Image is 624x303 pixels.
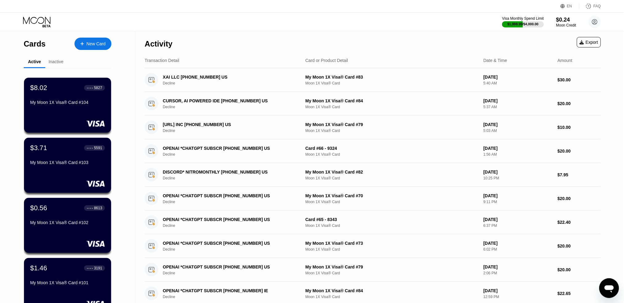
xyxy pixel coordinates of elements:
[163,129,303,133] div: Decline
[483,217,553,222] div: [DATE]
[556,23,576,27] div: Moon Credit
[24,198,111,253] div: $0.56● ● ● ●8613My Moon 1X Visa® Card #102
[558,101,601,106] div: $20.00
[145,116,601,139] div: [URL] INC [PHONE_NUMBER] USDeclineMy Moon 1X Visa® Card #79Moon 1X Visa® Card[DATE]5:03 AM$10.00
[30,264,47,272] div: $1.46
[163,271,303,275] div: Decline
[87,267,93,269] div: ● ● ● ●
[580,40,598,45] div: Export
[163,122,293,127] div: [URL] INC [PHONE_NUMBER] US
[145,234,601,258] div: OPENAI *CHATGPT SUBSCR [PHONE_NUMBER] USDeclineMy Moon 1X Visa® Card #73Moon 1X Visa® Card[DATE]6...
[163,105,303,109] div: Decline
[483,81,553,85] div: 5:40 AM
[567,4,572,8] div: EN
[483,193,553,198] div: [DATE]
[305,193,478,198] div: My Moon 1X Visa® Card #70
[30,100,105,105] div: My Moon 1X Visa® Card #104
[305,241,478,246] div: My Moon 1X Visa® Card #73
[163,98,293,103] div: CURSOR, AI POWERED IDE [PHONE_NUMBER] US
[558,77,601,82] div: $30.00
[483,288,553,293] div: [DATE]
[558,58,572,63] div: Amount
[87,41,106,47] div: New Card
[502,16,544,27] div: Visa Monthly Spend Limit$1,999.99/$4,000.00
[502,16,544,21] div: Visa Monthly Spend Limit
[483,223,553,228] div: 6:37 PM
[305,152,478,157] div: Moon 1X Visa® Card
[28,59,41,64] div: Active
[305,170,478,174] div: My Moon 1X Visa® Card #82
[24,39,46,48] div: Cards
[305,122,478,127] div: My Moon 1X Visa® Card #79
[145,163,601,187] div: DISCORD* NITROMONTHLY [PHONE_NUMBER] USDeclineMy Moon 1X Visa® Card #82Moon 1X Visa® Card[DATE]10...
[74,38,111,50] div: New Card
[94,266,102,270] div: 3191
[145,58,179,63] div: Transaction Detail
[483,295,553,299] div: 12:59 PM
[30,144,47,152] div: $3.71
[558,267,601,272] div: $20.00
[163,193,293,198] div: OPENAI *CHATGPT SUBSCR [PHONE_NUMBER] US
[483,271,553,275] div: 2:06 PM
[483,247,553,252] div: 6:02 PM
[145,139,601,163] div: OPENAI *CHATGPT SUBSCR [PHONE_NUMBER] USDeclineCard #66 - 9324Moon 1X Visa® Card[DATE]1:56 AM$20.00
[145,68,601,92] div: XAI LLC [PHONE_NUMBER] USDeclineMy Moon 1X Visa® Card #83Moon 1X Visa® Card[DATE]5:40 AM$30.00
[305,98,478,103] div: My Moon 1X Visa® Card #84
[556,17,576,23] div: $0.24
[30,204,47,212] div: $0.56
[305,75,478,80] div: My Moon 1X Visa® Card #83
[30,220,105,225] div: My Moon 1X Visa® Card #102
[87,207,93,209] div: ● ● ● ●
[558,196,601,201] div: $20.00
[145,211,601,234] div: OPENAI *CHATGPT SUBSCR [PHONE_NUMBER] USDeclineCard #65 - 8343Moon 1X Visa® Card[DATE]6:37 PM$22.40
[305,176,478,180] div: Moon 1X Visa® Card
[87,147,93,149] div: ● ● ● ●
[483,241,553,246] div: [DATE]
[305,200,478,204] div: Moon 1X Visa® Card
[163,152,303,157] div: Decline
[483,146,553,151] div: [DATE]
[483,264,553,269] div: [DATE]
[30,160,105,165] div: My Moon 1X Visa® Card #103
[163,176,303,180] div: Decline
[94,206,102,210] div: 8613
[145,187,601,211] div: OPENAI *CHATGPT SUBSCR [PHONE_NUMBER] USDeclineMy Moon 1X Visa® Card #70Moon 1X Visa® Card[DATE]9...
[94,86,102,90] div: 5827
[305,288,478,293] div: My Moon 1X Visa® Card #84
[163,81,303,85] div: Decline
[305,81,478,85] div: Moon 1X Visa® Card
[163,217,293,222] div: OPENAI *CHATGPT SUBSCR [PHONE_NUMBER] US
[305,217,478,222] div: Card #65 - 8343
[24,138,111,193] div: $3.71● ● ● ●5591My Moon 1X Visa® Card #103
[305,223,478,228] div: Moon 1X Visa® Card
[163,170,293,174] div: DISCORD* NITROMONTHLY [PHONE_NUMBER] US
[49,59,63,64] div: Inactive
[483,170,553,174] div: [DATE]
[163,75,293,80] div: XAI LLC [PHONE_NUMBER] US
[561,3,579,9] div: EN
[558,149,601,154] div: $20.00
[558,125,601,130] div: $10.00
[577,37,601,47] div: Export
[163,247,303,252] div: Decline
[94,146,102,150] div: 5591
[508,22,539,26] div: $1,999.99 / $4,000.00
[556,17,576,27] div: $0.24Moon Credit
[579,3,601,9] div: FAQ
[483,122,553,127] div: [DATE]
[305,295,478,299] div: Moon 1X Visa® Card
[305,105,478,109] div: Moon 1X Visa® Card
[483,98,553,103] div: [DATE]
[558,220,601,225] div: $22.40
[163,146,293,151] div: OPENAI *CHATGPT SUBSCR [PHONE_NUMBER] US
[305,247,478,252] div: Moon 1X Visa® Card
[87,87,93,89] div: ● ● ● ●
[483,105,553,109] div: 5:37 AM
[483,152,553,157] div: 1:56 AM
[24,78,111,133] div: $8.02● ● ● ●5827My Moon 1X Visa® Card #104
[594,4,601,8] div: FAQ
[483,176,553,180] div: 10:25 PM
[558,291,601,296] div: $22.65
[305,129,478,133] div: Moon 1X Visa® Card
